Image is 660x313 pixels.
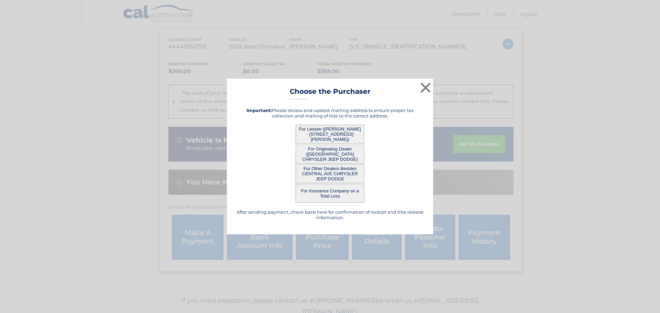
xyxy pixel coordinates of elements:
button: For Lessee ([PERSON_NAME] - [STREET_ADDRESS][PERSON_NAME]) [296,125,364,144]
h5: Please review and update mailing address to ensure proper tax collection and mailing of title to ... [235,108,425,119]
strong: Important: [246,108,272,113]
button: For Insurance Company on a Total Loss [296,184,364,203]
button: For Other Dealers Besides CENTRAL AVE CHRYSLER JEEP DODGE [296,164,364,183]
h5: After sending payment, check back here for confirmation of receipt and title release information. [235,209,425,220]
button: × [419,81,432,94]
button: For Originating Dealer ([GEOGRAPHIC_DATA] CHRYSLER JEEP DODGE) [296,145,364,164]
h3: Choose the Purchaser [290,87,371,99]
